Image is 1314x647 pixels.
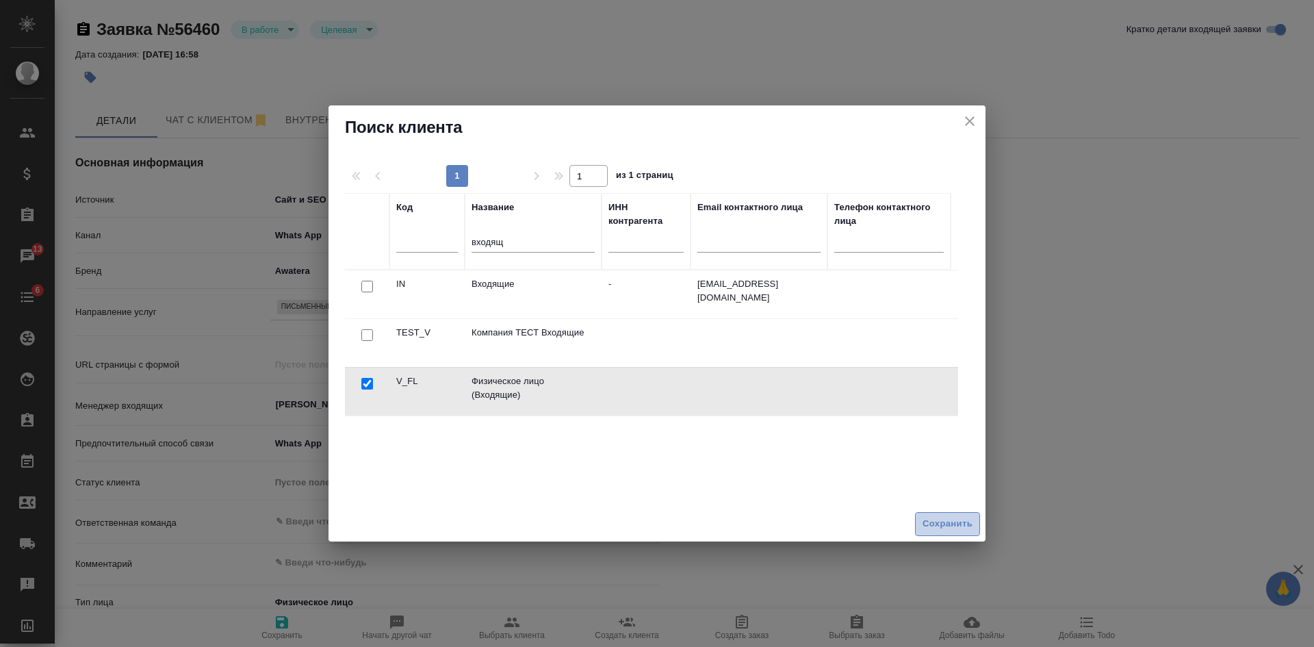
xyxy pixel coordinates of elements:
p: [EMAIL_ADDRESS][DOMAIN_NAME] [697,277,821,305]
div: Название [472,201,514,214]
button: close [959,111,980,131]
button: Сохранить [915,512,980,536]
td: - [602,270,691,318]
div: ИНН контрагента [608,201,684,228]
td: TEST_V [389,319,465,367]
p: Компания ТЕСТ Входящие [472,326,595,340]
div: Email контактного лица [697,201,803,214]
h2: Поиск клиента [345,116,969,138]
td: IN [389,270,465,318]
div: Телефон контактного лица [834,201,944,228]
p: Входящие [472,277,595,291]
span: Сохранить [923,516,972,532]
td: V_FL [389,368,465,416]
div: Код [396,201,413,214]
p: Физическое лицо (Входящие) [472,375,595,402]
span: из 1 страниц [616,167,673,187]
